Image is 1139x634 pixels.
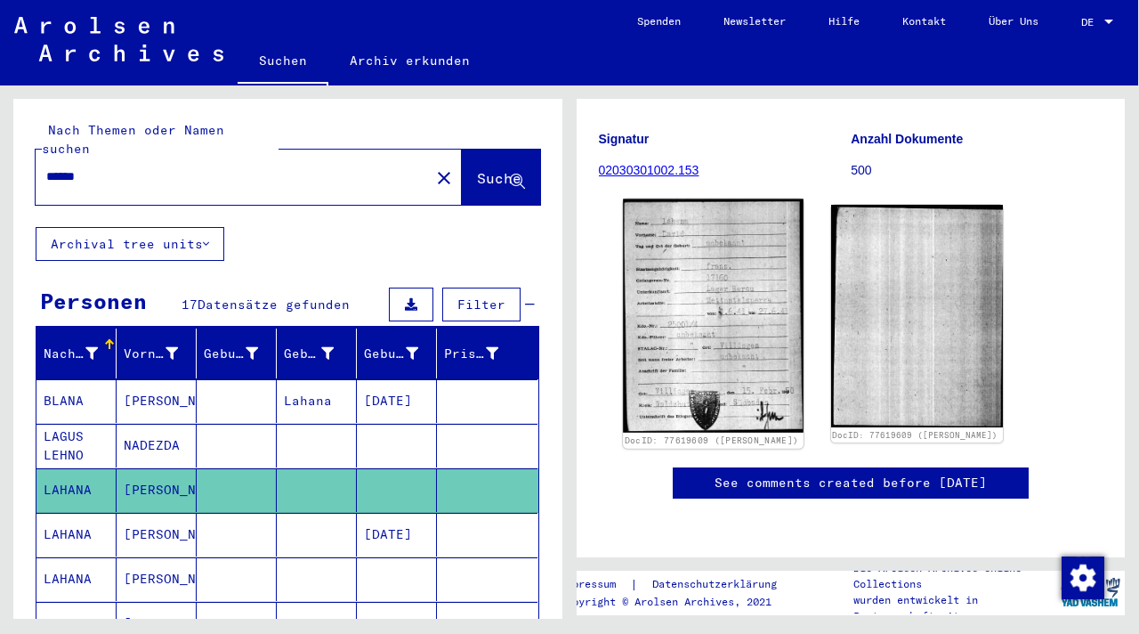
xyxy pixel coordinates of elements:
[444,339,521,368] div: Prisoner #
[1062,557,1104,599] img: Zustimmung ändern
[357,329,437,378] mat-header-cell: Geburtsdatum
[638,575,798,594] a: Datenschutzerklärung
[1081,16,1101,28] span: DE
[364,345,418,363] div: Geburtsdatum
[426,159,462,195] button: Clear
[36,424,117,467] mat-cell: LAGUS LEHNO
[277,329,357,378] mat-header-cell: Geburt‏
[277,379,357,423] mat-cell: Lahana
[117,424,197,467] mat-cell: NADEZDA
[117,468,197,512] mat-cell: [PERSON_NAME]
[462,150,540,205] button: Suche
[44,339,120,368] div: Nachname
[36,379,117,423] mat-cell: BLANA
[715,474,987,492] a: See comments created before [DATE]
[44,345,98,363] div: Nachname
[204,339,280,368] div: Geburtsname
[560,594,798,610] p: Copyright © Arolsen Archives, 2021
[444,345,498,363] div: Prisoner #
[238,39,328,85] a: Suchen
[357,513,437,557] mat-cell: [DATE]
[36,468,117,512] mat-cell: LAHANA
[851,161,1103,180] p: 500
[36,513,117,557] mat-cell: LAHANA
[853,592,1056,624] p: wurden entwickelt in Partnerschaft mit
[198,297,350,313] span: Datensätze gefunden
[42,122,224,157] mat-label: Nach Themen oder Namen suchen
[560,575,798,594] div: |
[117,557,197,601] mat-cell: [PERSON_NAME]
[437,329,537,378] mat-header-cell: Prisoner #
[831,205,1003,427] img: 002.jpg
[853,560,1056,592] p: Die Arolsen Archives Online-Collections
[357,379,437,423] mat-cell: [DATE]
[364,339,440,368] div: Geburtsdatum
[1061,556,1103,598] div: Zustimmung ändern
[284,345,334,363] div: Geburt‏
[477,169,521,187] span: Suche
[832,430,998,440] a: DocID: 77619609 ([PERSON_NAME])
[36,557,117,601] mat-cell: LAHANA
[40,285,147,317] div: Personen
[14,17,223,61] img: Arolsen_neg.svg
[117,379,197,423] mat-cell: [PERSON_NAME]
[36,329,117,378] mat-header-cell: Nachname
[851,132,963,146] b: Anzahl Dokumente
[182,297,198,313] span: 17
[117,513,197,557] mat-cell: [PERSON_NAME]
[117,329,197,378] mat-header-cell: Vorname
[623,199,804,434] img: 001.jpg
[560,575,630,594] a: Impressum
[433,167,455,189] mat-icon: close
[284,339,356,368] div: Geburt‏
[197,329,277,378] mat-header-cell: Geburtsname
[204,345,258,363] div: Geburtsname
[124,339,200,368] div: Vorname
[624,435,797,446] a: DocID: 77619609 ([PERSON_NAME])
[457,297,505,313] span: Filter
[36,227,224,261] button: Archival tree units
[328,39,491,82] a: Archiv erkunden
[599,132,650,146] b: Signatur
[442,288,521,321] button: Filter
[599,163,699,177] a: 02030301002.153
[124,345,178,363] div: Vorname
[1057,570,1124,614] img: yv_logo.png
